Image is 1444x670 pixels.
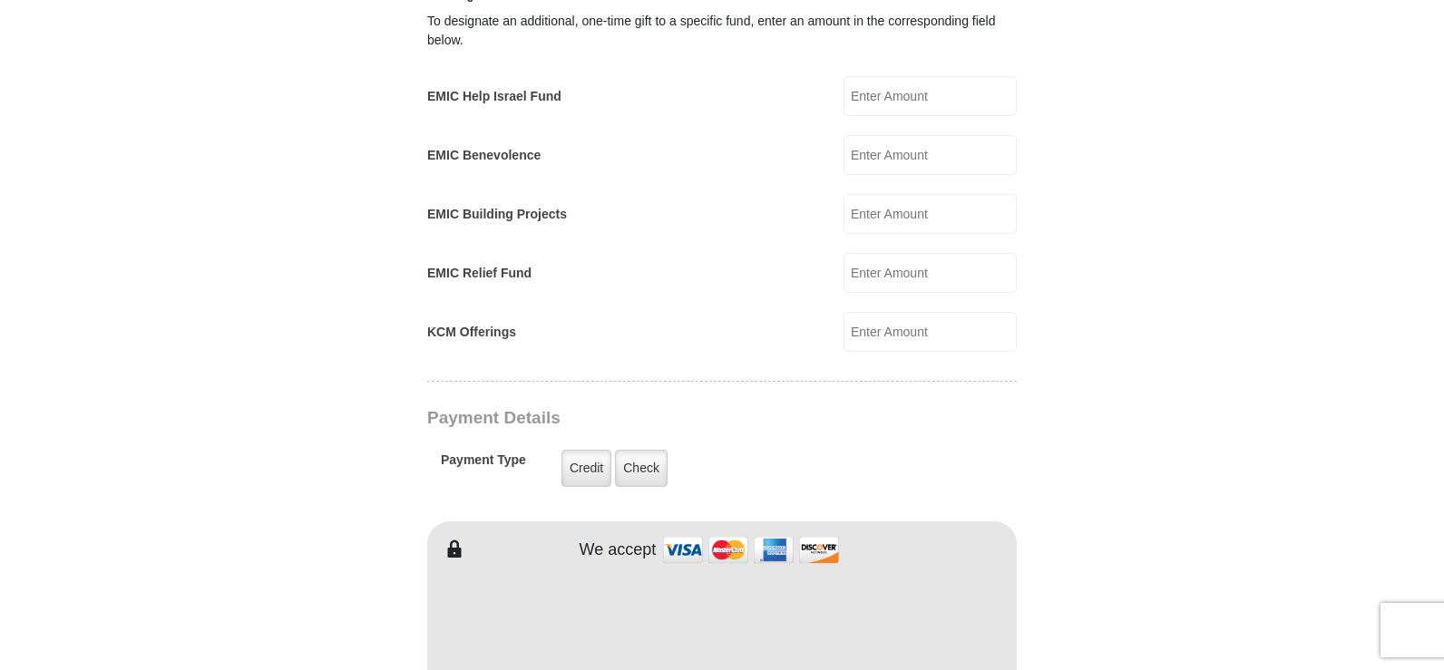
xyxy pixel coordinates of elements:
[427,264,532,283] label: EMIC Relief Fund
[660,530,842,569] img: credit cards accepted
[844,135,1017,175] input: Enter Amount
[427,87,561,106] label: EMIC Help Israel Fund
[427,323,516,342] label: KCM Offerings
[615,450,668,487] label: Check
[844,253,1017,293] input: Enter Amount
[427,146,541,165] label: EMIC Benevolence
[427,12,1017,50] div: To designate an additional, one-time gift to a specific fund, enter an amount in the correspondin...
[561,450,611,487] label: Credit
[844,194,1017,234] input: Enter Amount
[844,76,1017,116] input: Enter Amount
[580,540,657,560] h4: We accept
[427,408,890,429] h3: Payment Details
[441,452,526,477] h5: Payment Type
[427,205,567,224] label: EMIC Building Projects
[844,312,1017,352] input: Enter Amount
